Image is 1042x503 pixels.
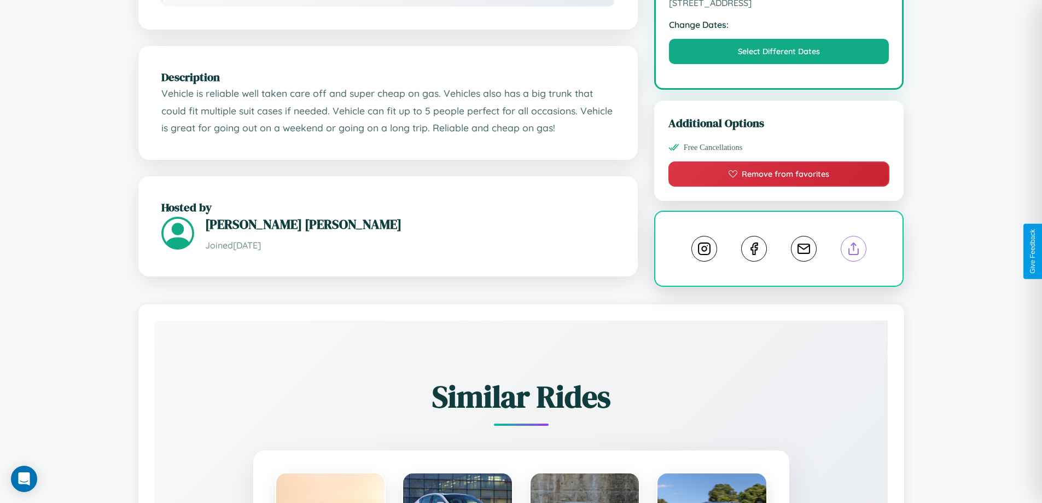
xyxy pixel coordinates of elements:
[1029,229,1037,274] div: Give Feedback
[684,143,743,152] span: Free Cancellations
[11,466,37,492] div: Open Intercom Messenger
[161,69,615,85] h2: Description
[161,199,615,215] h2: Hosted by
[669,39,889,64] button: Select Different Dates
[205,238,615,253] p: Joined [DATE]
[161,85,615,137] p: Vehicle is reliable well taken care off and super cheap on gas. Vehicles also has a big trunk tha...
[193,375,849,418] h2: Similar Rides
[668,115,890,131] h3: Additional Options
[205,215,615,233] h3: [PERSON_NAME] [PERSON_NAME]
[668,161,890,187] button: Remove from favorites
[669,19,889,30] strong: Change Dates:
